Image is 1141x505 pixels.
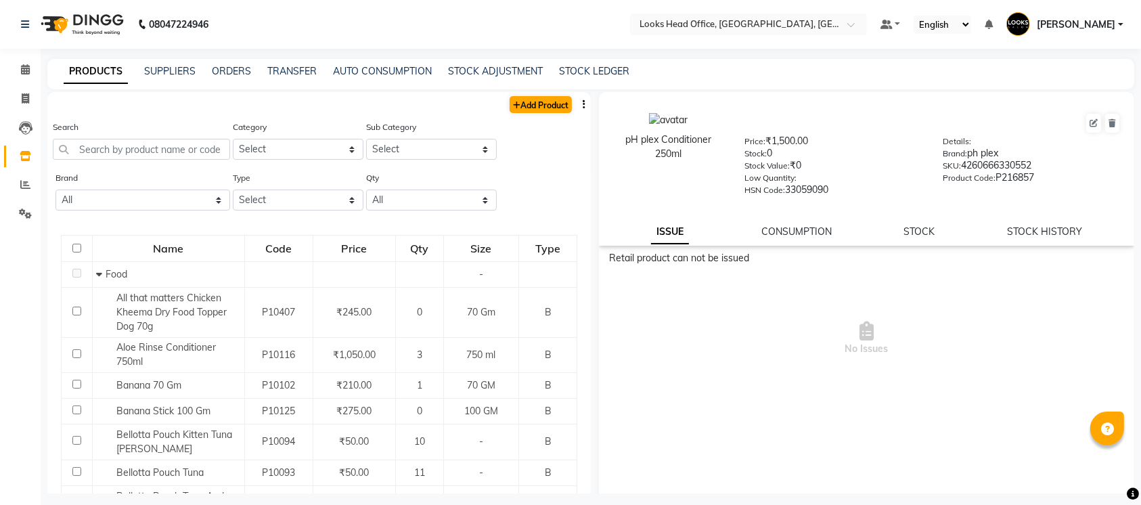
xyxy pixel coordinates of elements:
[651,220,689,244] a: ISSUE
[55,172,78,184] label: Brand
[314,236,395,261] div: Price
[96,268,106,280] span: Collapse Row
[467,306,495,318] span: 70 Gm
[943,148,967,160] label: Brand:
[262,379,295,391] span: P10102
[212,65,251,77] a: ORDERS
[93,236,244,261] div: Name
[466,349,495,361] span: 750 ml
[340,435,370,447] span: ₹50.00
[333,65,432,77] a: AUTO CONSUMPTION
[116,466,204,479] span: Bellotta Pouch Tuna
[445,236,518,261] div: Size
[559,65,629,77] a: STOCK LEDGER
[417,306,422,318] span: 0
[943,160,961,172] label: SKU:
[545,379,552,391] span: B
[414,435,425,447] span: 10
[545,405,552,417] span: B
[744,160,790,172] label: Stock Value:
[744,183,922,202] div: 33059090
[612,133,724,161] div: pH plex Conditioner 250ml
[545,306,552,318] span: B
[744,158,922,177] div: ₹0
[464,405,498,417] span: 100 GM
[761,225,832,238] a: CONSUMPTION
[479,268,483,280] span: -
[366,121,416,133] label: Sub Category
[744,146,922,165] div: 0
[116,379,181,391] span: Banana 70 Gm
[149,5,208,43] b: 08047224946
[262,435,295,447] span: P10094
[116,429,232,455] span: Bellotta Pouch Kitten Tuna [PERSON_NAME]
[417,379,422,391] span: 1
[233,121,267,133] label: Category
[53,121,79,133] label: Search
[1007,225,1082,238] a: STOCK HISTORY
[467,379,495,391] span: 70 GM
[479,466,483,479] span: -
[106,268,127,280] span: Food
[903,225,935,238] a: STOCK
[545,435,552,447] span: B
[1006,12,1030,36] img: Ajay Choudhary
[262,306,295,318] span: P10407
[744,135,765,148] label: Price:
[333,349,376,361] span: ₹1,050.00
[414,466,425,479] span: 11
[520,236,576,261] div: Type
[116,405,210,417] span: Banana Stick 100 Gm
[262,405,295,417] span: P10125
[649,113,688,127] img: avatar
[510,96,572,113] a: Add Product
[417,349,422,361] span: 3
[744,148,767,160] label: Stock:
[545,466,552,479] span: B
[943,158,1121,177] div: 4260666330552
[943,171,1121,190] div: P216857
[340,466,370,479] span: ₹50.00
[337,306,372,318] span: ₹245.00
[1037,18,1115,32] span: [PERSON_NAME]
[116,341,216,368] span: Aloe Rinse Conditioner 750ml
[116,292,227,332] span: All that matters Chicken Kheema Dry Food Topper Dog 70g
[744,172,797,184] label: Low Quantity:
[337,405,372,417] span: ₹275.00
[943,172,995,184] label: Product Code:
[545,349,552,361] span: B
[448,65,543,77] a: STOCK ADJUSTMENT
[144,65,196,77] a: SUPPLIERS
[35,5,127,43] img: logo
[943,146,1121,165] div: ph plex
[479,435,483,447] span: -
[366,172,379,184] label: Qty
[609,251,1124,265] div: Retail product can not be issued
[262,466,295,479] span: P10093
[417,405,422,417] span: 0
[744,134,922,153] div: ₹1,500.00
[53,139,230,160] input: Search by product name or code
[609,271,1124,406] span: No Issues
[943,135,971,148] label: Details:
[397,236,442,261] div: Qty
[337,379,372,391] span: ₹210.00
[267,65,317,77] a: TRANSFER
[262,349,295,361] span: P10116
[246,236,312,261] div: Code
[233,172,250,184] label: Type
[744,184,785,196] label: HSN Code:
[64,60,128,84] a: PRODUCTS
